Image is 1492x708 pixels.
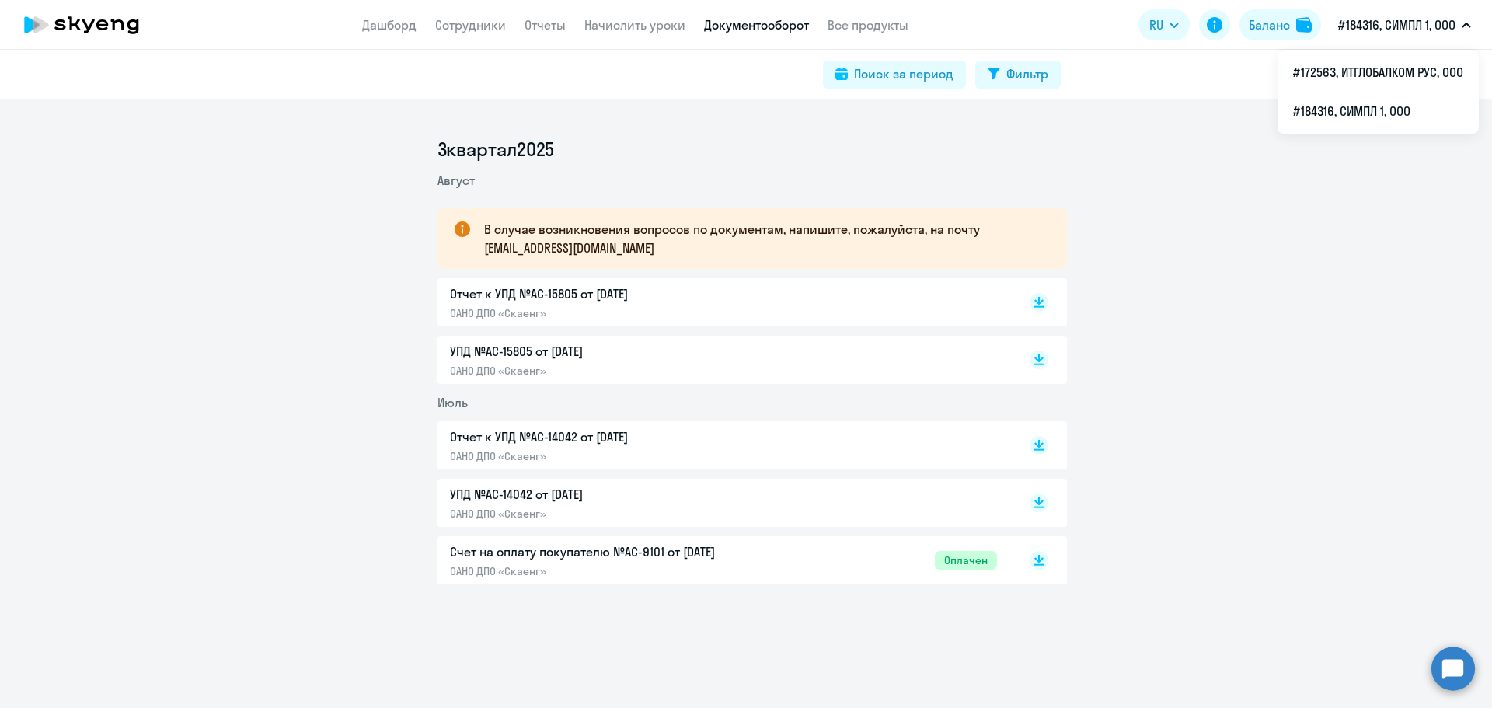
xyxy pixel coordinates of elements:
p: ОАНО ДПО «Скаенг» [450,507,776,521]
p: УПД №AC-14042 от [DATE] [450,485,776,504]
a: Начислить уроки [584,17,685,33]
p: Счет на оплату покупателю №AC-9101 от [DATE] [450,542,776,561]
p: ОАНО ДПО «Скаенг» [450,564,776,578]
div: Баланс [1249,16,1290,34]
ul: RU [1278,50,1479,134]
a: Отчеты [525,17,566,33]
span: Июль [437,395,468,410]
button: #184316, СИМПЛ 1, ООО [1330,6,1479,44]
a: Отчет к УПД №AC-14042 от [DATE]ОАНО ДПО «Скаенг» [450,427,997,463]
a: Документооборот [704,17,809,33]
span: Август [437,173,475,188]
li: 3 квартал 2025 [437,137,1067,162]
button: Поиск за период [823,61,966,89]
p: ОАНО ДПО «Скаенг» [450,306,776,320]
button: RU [1138,9,1190,40]
a: Все продукты [828,17,908,33]
button: Фильтр [975,61,1061,89]
a: УПД №AC-15805 от [DATE]ОАНО ДПО «Скаенг» [450,342,997,378]
a: УПД №AC-14042 от [DATE]ОАНО ДПО «Скаенг» [450,485,997,521]
a: Счет на оплату покупателю №AC-9101 от [DATE]ОАНО ДПО «Скаенг»Оплачен [450,542,997,578]
a: Отчет к УПД №AC-15805 от [DATE]ОАНО ДПО «Скаенг» [450,284,997,320]
div: Поиск за период [854,65,953,83]
p: В случае возникновения вопросов по документам, напишите, пожалуйста, на почту [EMAIL_ADDRESS][DOM... [484,220,1039,257]
span: Оплачен [935,551,997,570]
div: Фильтр [1006,65,1048,83]
p: Отчет к УПД №AC-15805 от [DATE] [450,284,776,303]
img: balance [1296,17,1312,33]
a: Сотрудники [435,17,506,33]
span: RU [1149,16,1163,34]
p: ОАНО ДПО «Скаенг» [450,449,776,463]
p: Отчет к УПД №AC-14042 от [DATE] [450,427,776,446]
p: ОАНО ДПО «Скаенг» [450,364,776,378]
p: #184316, СИМПЛ 1, ООО [1338,16,1455,34]
button: Балансbalance [1239,9,1321,40]
p: УПД №AC-15805 от [DATE] [450,342,776,361]
a: Дашборд [362,17,417,33]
